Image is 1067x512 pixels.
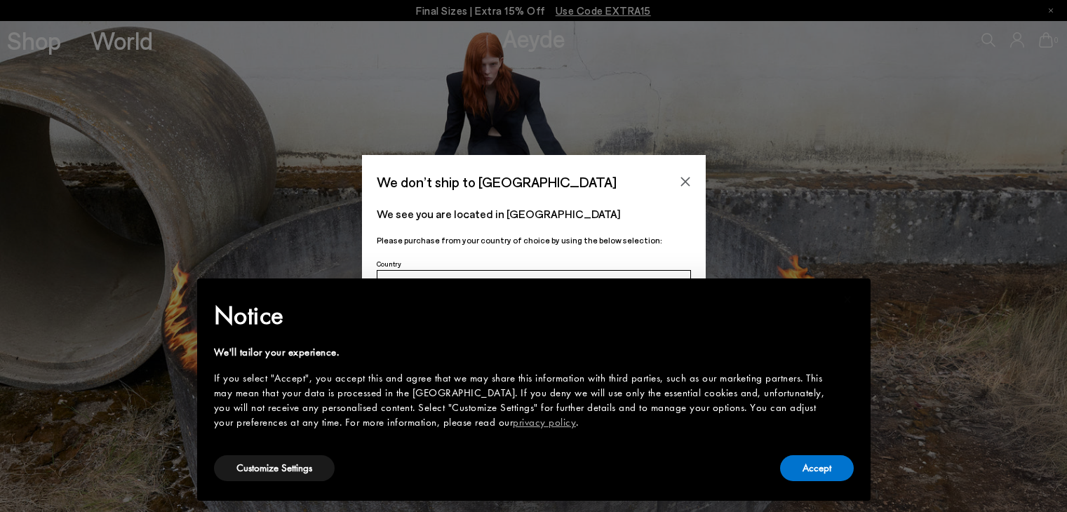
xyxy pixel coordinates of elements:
[214,297,831,334] h2: Notice
[831,283,865,316] button: Close this notice
[843,288,852,310] span: ×
[675,171,696,192] button: Close
[377,260,401,268] span: Country
[377,206,691,222] p: We see you are located in [GEOGRAPHIC_DATA]
[214,345,831,360] div: We'll tailor your experience.
[513,415,576,429] a: privacy policy
[214,371,831,430] div: If you select "Accept", you accept this and agree that we may share this information with third p...
[780,455,854,481] button: Accept
[377,234,691,247] p: Please purchase from your country of choice by using the below selection:
[214,455,335,481] button: Customize Settings
[377,170,617,194] span: We don’t ship to [GEOGRAPHIC_DATA]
